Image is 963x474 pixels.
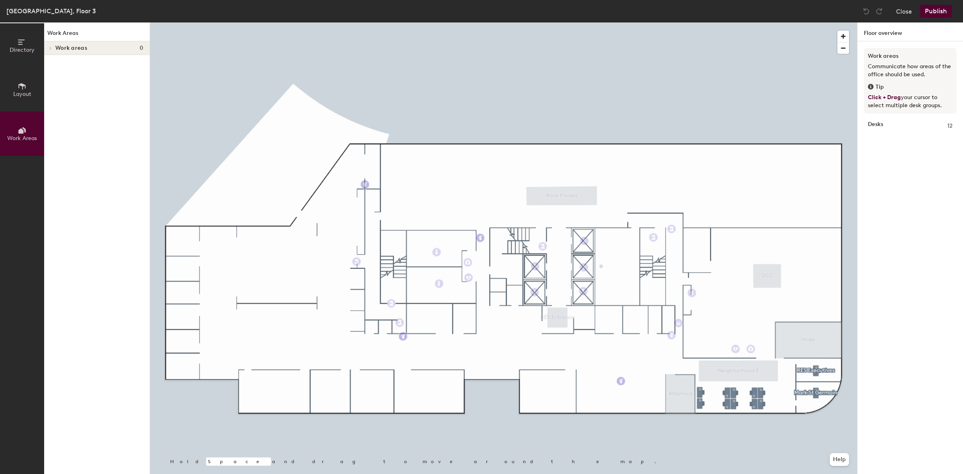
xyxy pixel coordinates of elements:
span: Work areas [55,45,87,51]
div: [GEOGRAPHIC_DATA], Floor 3 [6,6,96,16]
p: Communicate how areas of the office should be used. [868,63,953,79]
img: Redo [875,7,883,15]
span: 0 [140,45,143,51]
span: Click + Drag [868,94,901,101]
button: Close [896,5,912,18]
span: Work Areas [7,135,37,142]
button: Help [830,453,849,466]
h3: Work areas [868,52,953,61]
p: your cursor to select multiple desk groups. [868,94,953,110]
h1: Floor overview [857,22,963,41]
div: Tip [868,83,953,92]
img: Undo [862,7,870,15]
span: Directory [10,47,35,53]
button: Publish [920,5,952,18]
strong: Desks [868,122,883,130]
span: 12 [947,122,953,130]
h1: Work Areas [44,29,150,41]
span: Layout [13,91,31,98]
